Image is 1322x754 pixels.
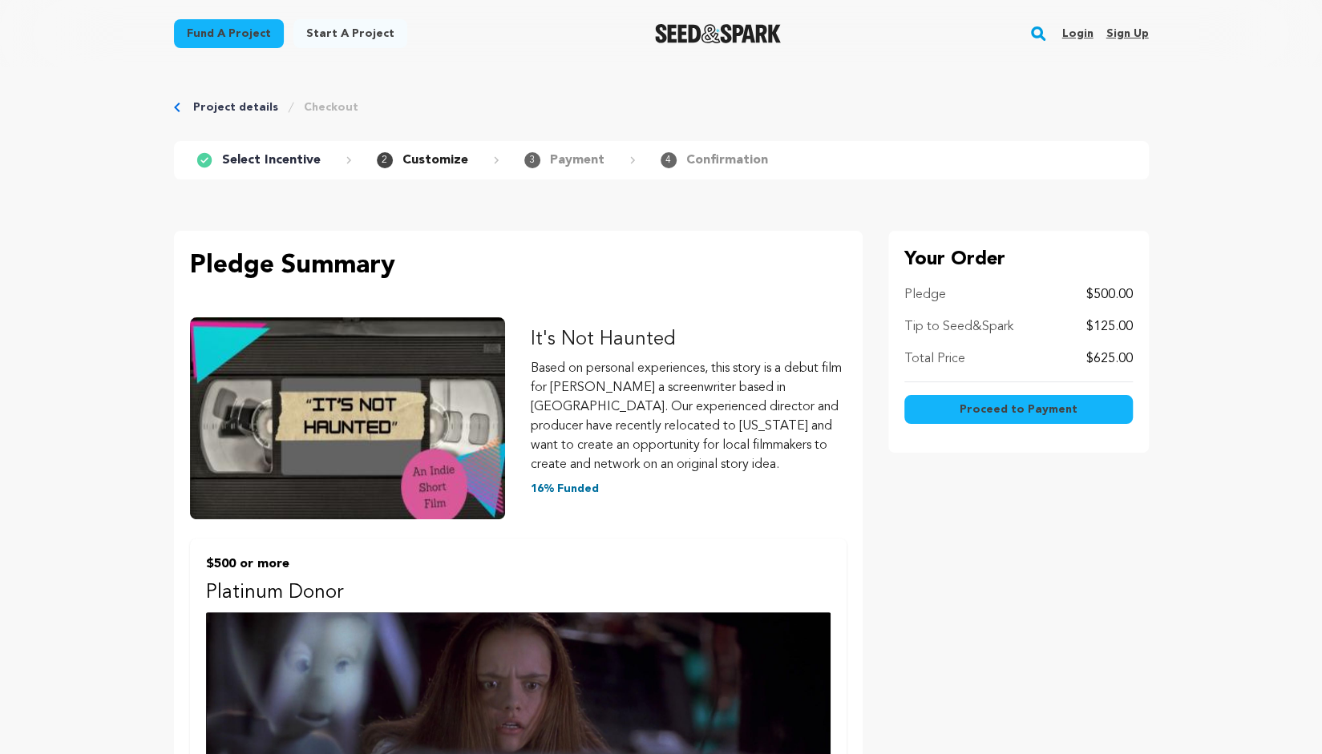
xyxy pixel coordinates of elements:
[531,481,847,497] p: 16% Funded
[1086,317,1133,337] p: $125.00
[524,152,540,168] span: 3
[531,327,847,353] p: It's Not Haunted
[1086,285,1133,304] p: $500.00
[1086,349,1133,369] p: $625.00
[904,247,1133,272] p: Your Order
[190,317,506,519] img: It's Not Haunted image
[174,19,284,48] a: Fund a project
[655,24,781,43] img: Seed&Spark Logo Dark Mode
[1106,21,1148,46] a: Sign up
[531,359,847,474] p: Based on personal experiences, this story is a debut film for [PERSON_NAME] a screenwriter based ...
[304,99,358,115] a: Checkout
[550,151,604,170] p: Payment
[293,19,407,48] a: Start a project
[402,151,468,170] p: Customize
[904,285,946,304] p: Pledge
[904,317,1013,337] p: Tip to Seed&Spark
[193,99,278,115] a: Project details
[960,401,1077,417] span: Proceed to Payment
[1061,21,1093,46] a: Login
[686,151,768,170] p: Confirmation
[174,99,1149,115] div: Breadcrumb
[655,24,781,43] a: Seed&Spark Homepage
[222,151,321,170] p: Select Incentive
[206,580,831,606] p: Platinum Donor
[190,247,847,285] p: Pledge Summary
[377,152,393,168] span: 2
[206,554,831,574] p: $500 or more
[904,395,1133,424] button: Proceed to Payment
[904,349,965,369] p: Total Price
[661,152,677,168] span: 4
